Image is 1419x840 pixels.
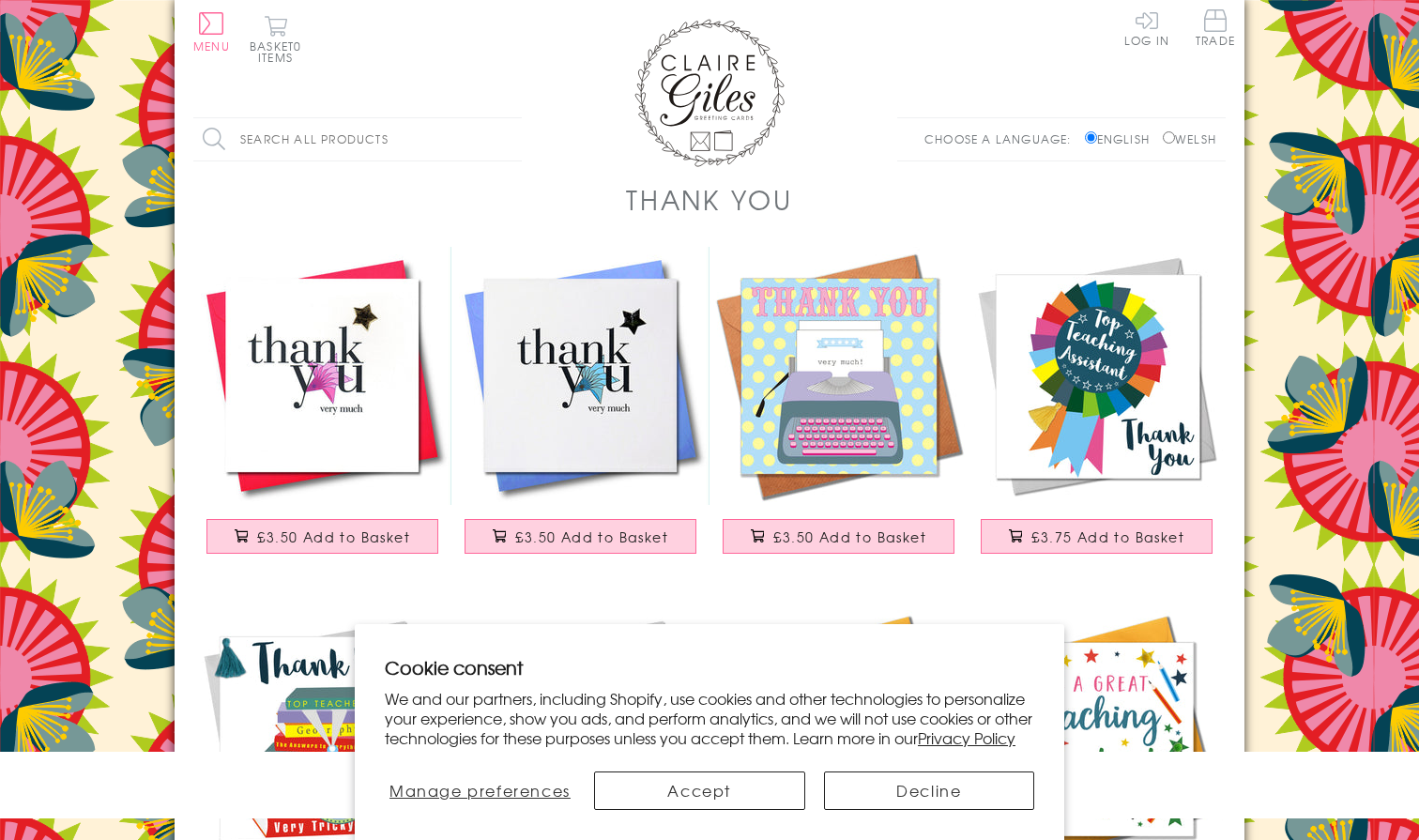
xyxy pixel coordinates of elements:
span: £3.50 Add to Basket [515,527,668,546]
img: Thank You Card, Typewriter, Thank You Very Much! [709,247,968,505]
button: £3.50 Add to Basket [206,519,439,554]
span: 0 items [258,38,301,66]
input: Search all products [193,118,522,160]
img: Claire Giles Greetings Cards [634,19,785,167]
label: English [1085,130,1159,147]
button: £3.50 Add to Basket [723,519,955,554]
p: Choose a language: [924,130,1081,147]
a: Thank You Card, Typewriter, Thank You Very Much! £3.50 Add to Basket [709,247,968,573]
img: Thank You Card, Blue Star, Thank You Very Much, Embellished with a padded star [451,247,709,505]
p: We and our partners, including Shopify, use cookies and other technologies to personalize your ex... [385,689,1034,747]
button: Accept [594,771,805,810]
span: Menu [193,38,230,54]
button: £3.75 Add to Basket [981,519,1213,554]
button: £3.50 Add to Basket [465,519,697,554]
img: Thank You Card, Pink Star, Thank You Very Much, Embellished with a padded star [193,247,451,505]
a: Trade [1196,9,1235,50]
span: £3.75 Add to Basket [1031,527,1184,546]
input: English [1085,131,1097,144]
h2: Cookie consent [385,654,1034,680]
h1: Thank You [626,180,793,219]
input: Welsh [1163,131,1175,144]
a: Log In [1124,9,1169,46]
span: £3.50 Add to Basket [773,527,926,546]
button: Menu [193,12,230,52]
span: Trade [1196,9,1235,46]
label: Welsh [1163,130,1216,147]
a: Thank You Card, Blue Star, Thank You Very Much, Embellished with a padded star £3.50 Add to Basket [451,247,709,573]
span: Manage preferences [389,779,571,802]
button: Basket0 items [250,15,301,63]
img: Thank You Teaching Assistant Card, Rosette, Embellished with a colourful tassel [968,247,1226,505]
a: Privacy Policy [918,726,1015,749]
a: Thank You Teaching Assistant Card, Rosette, Embellished with a colourful tassel £3.75 Add to Basket [968,247,1226,573]
a: Thank You Card, Pink Star, Thank You Very Much, Embellished with a padded star £3.50 Add to Basket [193,247,451,573]
span: £3.50 Add to Basket [257,527,410,546]
button: Manage preferences [385,771,575,810]
button: Decline [824,771,1035,810]
input: Search [503,118,522,160]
